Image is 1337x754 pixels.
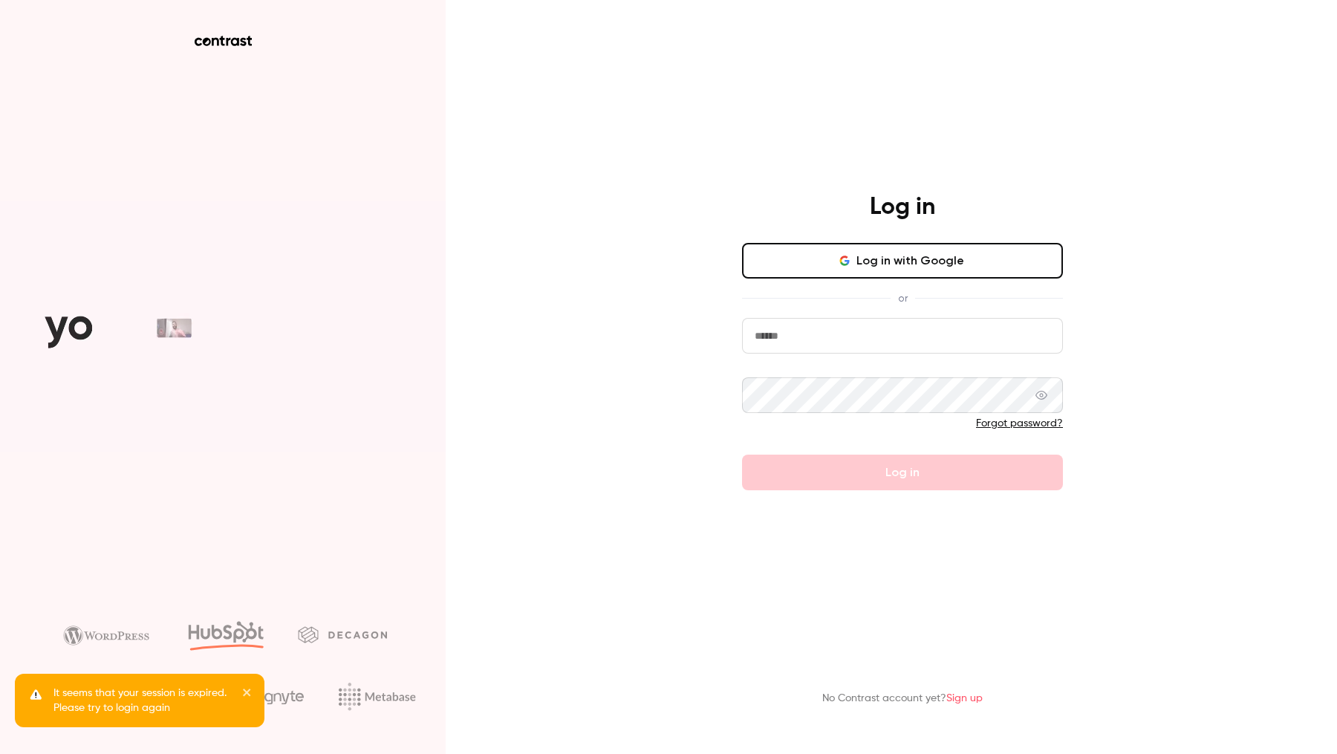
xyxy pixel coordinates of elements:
h4: Log in [870,192,935,222]
img: decagon [298,626,387,643]
p: No Contrast account yet? [822,691,983,706]
a: Forgot password? [976,418,1063,429]
a: Sign up [946,693,983,703]
p: It seems that your session is expired. Please try to login again [53,686,232,715]
span: or [891,290,915,306]
button: Log in with Google [742,243,1063,279]
button: close [242,686,253,703]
